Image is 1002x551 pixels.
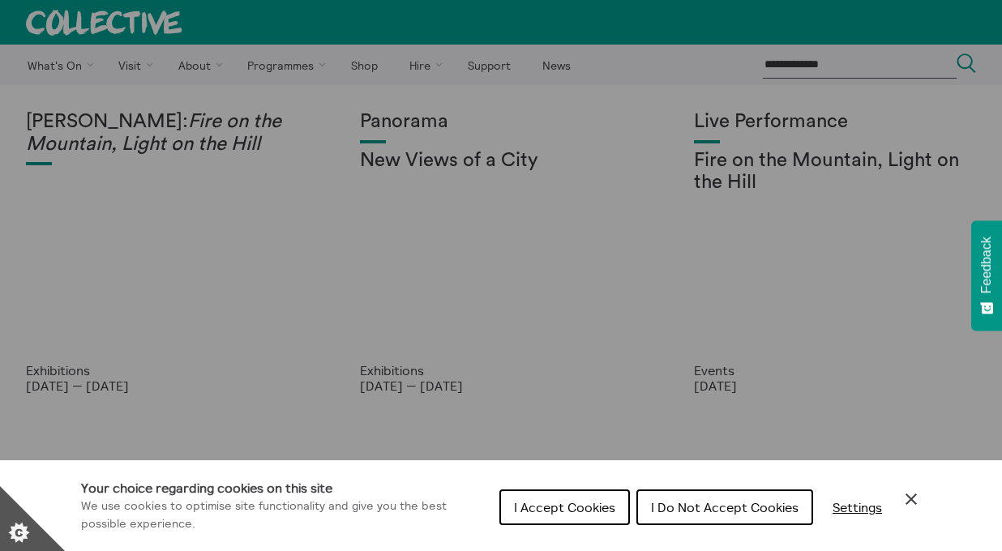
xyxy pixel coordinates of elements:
button: I Accept Cookies [499,489,630,525]
p: We use cookies to optimise site functionality and give you the best possible experience. [81,498,486,532]
span: I Do Not Accept Cookies [651,499,799,515]
button: Close Cookie Control [901,489,921,509]
span: Settings [833,499,882,515]
button: Feedback - Show survey [971,220,1002,331]
span: Feedback [979,237,994,293]
button: I Do Not Accept Cookies [636,489,813,525]
h1: Your choice regarding cookies on this site [81,478,486,498]
button: Settings [820,491,895,523]
span: I Accept Cookies [514,499,615,515]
